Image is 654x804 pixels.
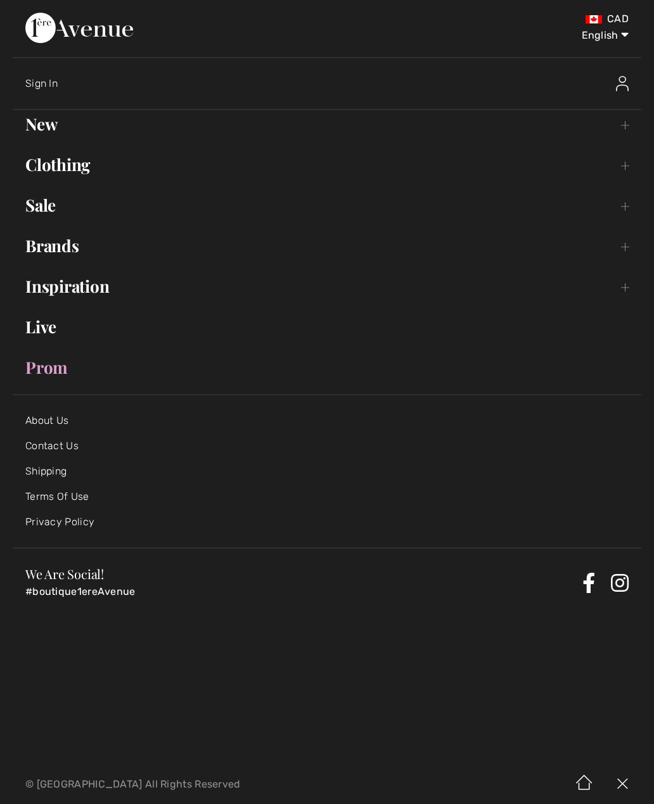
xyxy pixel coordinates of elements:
a: Sign InSign In [25,63,641,104]
span: Help [29,9,55,20]
p: #boutique1ereAvenue [25,585,577,598]
span: Sign In [25,77,58,89]
img: 1ère Avenue [25,13,133,43]
a: Terms Of Use [25,490,89,502]
a: About Us [25,414,68,426]
a: Privacy Policy [25,516,94,528]
a: Clothing [13,151,641,179]
a: New [13,110,641,138]
h3: We Are Social! [25,568,577,580]
a: Instagram [611,573,629,593]
a: Prom [13,354,641,381]
a: Inspiration [13,272,641,300]
a: Facebook [582,573,595,593]
a: Shipping [25,465,67,477]
div: CAD [385,13,629,25]
a: Brands [13,232,641,260]
a: Sale [13,191,641,219]
a: Live [13,313,641,341]
img: Home [565,765,603,804]
img: Sign In [616,76,629,91]
a: Contact Us [25,440,79,452]
img: X [603,765,641,804]
p: © [GEOGRAPHIC_DATA] All Rights Reserved [25,780,385,789]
